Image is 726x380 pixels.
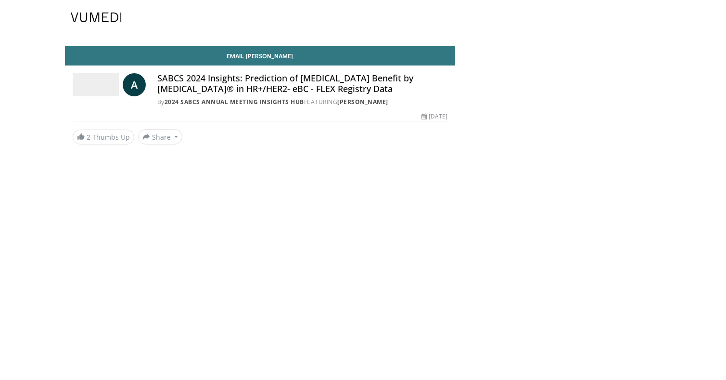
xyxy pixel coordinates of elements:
img: VuMedi Logo [71,13,122,22]
div: By FEATURING [157,98,448,106]
img: 2024 SABCS Annual Meeting Insights Hub [73,73,119,96]
a: 2 Thumbs Up [73,130,134,144]
a: Email [PERSON_NAME] [65,46,456,66]
span: 2 [87,132,90,142]
a: A [123,73,146,96]
a: 2024 SABCS Annual Meeting Insights Hub [165,98,304,106]
h4: SABCS 2024 Insights: Prediction of [MEDICAL_DATA] Benefit by [MEDICAL_DATA]® in HR+/HER2- eBC - F... [157,73,448,94]
button: Share [138,129,183,144]
div: [DATE] [421,112,447,121]
a: [PERSON_NAME] [337,98,388,106]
